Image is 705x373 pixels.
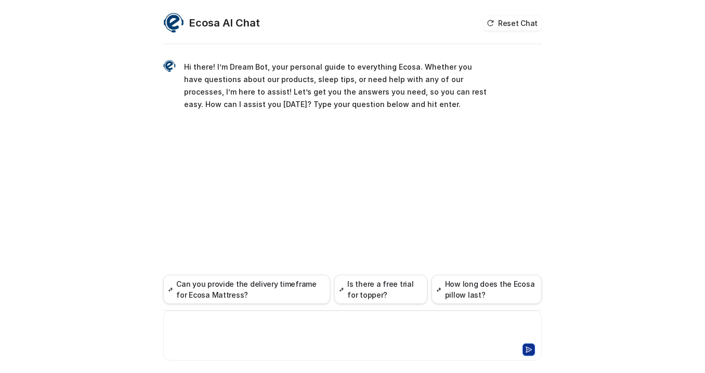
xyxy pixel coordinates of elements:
[189,16,260,30] h2: Ecosa AI Chat
[184,61,488,111] p: Hi there! I’m Dream Bot, your personal guide to everything Ecosa. Whether you have questions abou...
[334,275,427,304] button: Is there a free trial for topper?
[163,12,184,33] img: Widget
[484,16,542,31] button: Reset Chat
[432,275,542,304] button: How long does the Ecosa pillow last?
[163,275,330,304] button: Can you provide the delivery timeframe for Ecosa Mattress?
[163,60,176,72] img: Widget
